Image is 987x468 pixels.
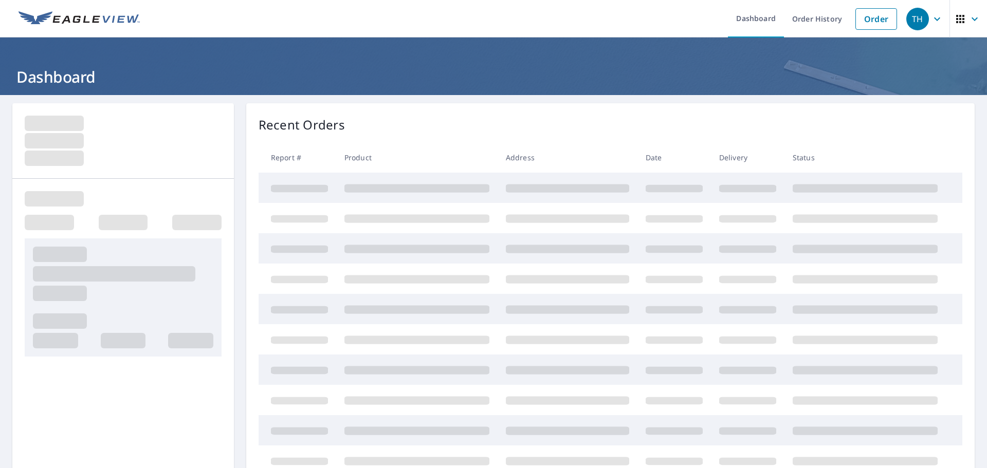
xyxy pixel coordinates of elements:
[259,116,345,134] p: Recent Orders
[855,8,897,30] a: Order
[498,142,637,173] th: Address
[784,142,946,173] th: Status
[711,142,784,173] th: Delivery
[336,142,498,173] th: Product
[906,8,929,30] div: TH
[19,11,140,27] img: EV Logo
[12,66,975,87] h1: Dashboard
[637,142,711,173] th: Date
[259,142,336,173] th: Report #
